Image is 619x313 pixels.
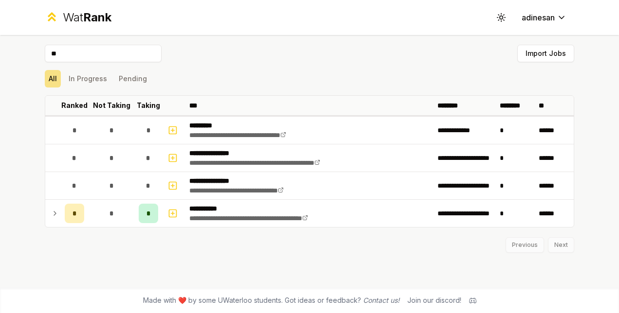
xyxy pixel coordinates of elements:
span: adinesan [522,12,555,23]
button: Import Jobs [517,45,574,62]
p: Taking [137,101,160,110]
div: Wat [63,10,111,25]
span: Rank [83,10,111,24]
a: WatRank [45,10,111,25]
button: All [45,70,61,87]
span: Made with ❤️ by some UWaterloo students. Got ideas or feedback? [143,296,400,305]
button: adinesan [514,9,574,26]
div: Join our discord! [407,296,461,305]
a: Contact us! [363,296,400,304]
p: Ranked [61,101,88,110]
button: In Progress [65,70,111,87]
p: Not Taking [93,101,130,110]
button: Pending [115,70,151,87]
